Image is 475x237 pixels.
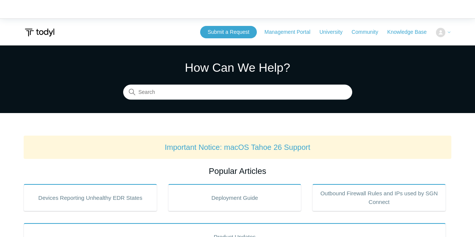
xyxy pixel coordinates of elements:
h2: Popular Articles [24,165,451,177]
h1: How Can We Help? [123,59,352,77]
a: Knowledge Base [387,28,434,36]
a: Devices Reporting Unhealthy EDR States [24,184,157,211]
img: Todyl Support Center Help Center home page [24,26,56,39]
a: Deployment Guide [168,184,302,211]
a: Outbound Firewall Rules and IPs used by SGN Connect [312,184,446,211]
a: University [320,28,350,36]
a: Submit a Request [200,26,257,38]
input: Search [123,85,352,100]
a: Management Portal [264,28,318,36]
a: Important Notice: macOS Tahoe 26 Support [165,143,311,151]
a: Community [351,28,386,36]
